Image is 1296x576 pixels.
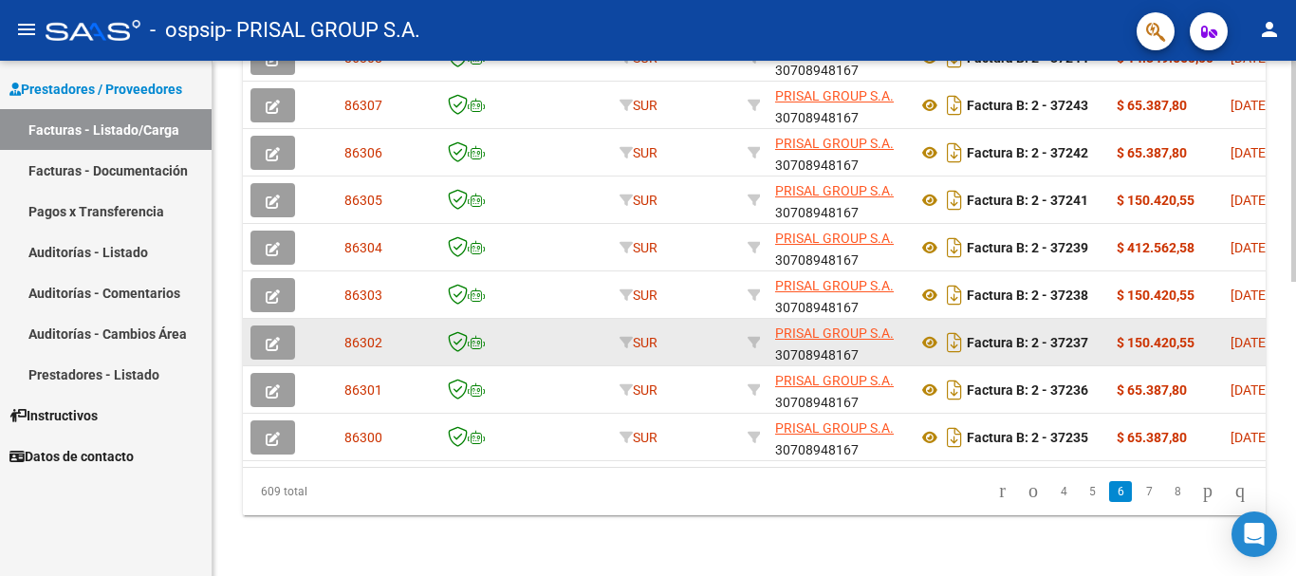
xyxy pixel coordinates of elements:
i: Descargar documento [942,232,967,263]
div: 609 total [243,468,444,515]
a: 6 [1109,481,1132,502]
strong: Factura B: 2 - 37244 [967,50,1088,65]
div: 30708948167 [775,228,902,268]
span: SUR [620,145,657,160]
strong: $ 150.420,55 [1117,193,1194,208]
span: SUR [620,240,657,255]
strong: Factura B: 2 - 37239 [967,240,1088,255]
span: SUR [620,288,657,303]
strong: Factura B: 2 - 37236 [967,382,1088,398]
span: - PRISAL GROUP S.A. [226,9,420,51]
a: 4 [1052,481,1075,502]
strong: $ 412.562,58 [1117,240,1194,255]
strong: Factura B: 2 - 37237 [967,335,1088,350]
span: [DATE] [1231,145,1269,160]
a: go to previous page [1020,481,1046,502]
span: Datos de contacto [9,446,134,467]
span: [DATE] [1231,335,1269,350]
strong: $ 150.420,55 [1117,335,1194,350]
span: [DATE] [1231,98,1269,113]
strong: $ 150.420,55 [1117,288,1194,303]
span: SUR [620,335,657,350]
span: SUR [620,193,657,208]
i: Descargar documento [942,185,967,215]
a: go to first page [991,481,1014,502]
div: Open Intercom Messenger [1231,511,1277,557]
i: Descargar documento [942,280,967,310]
span: PRISAL GROUP S.A. [775,373,894,388]
a: go to last page [1227,481,1253,502]
a: 7 [1138,481,1160,502]
mat-icon: person [1258,18,1281,41]
span: PRISAL GROUP S.A. [775,420,894,436]
span: [DATE] [1231,193,1269,208]
mat-icon: menu [15,18,38,41]
div: 30708948167 [775,370,902,410]
i: Descargar documento [942,327,967,358]
li: page 7 [1135,475,1163,508]
span: 86303 [344,288,382,303]
span: PRISAL GROUP S.A. [775,278,894,293]
span: [DATE] [1231,430,1269,445]
span: PRISAL GROUP S.A. [775,325,894,341]
span: Prestadores / Proveedores [9,79,182,100]
a: go to next page [1194,481,1221,502]
div: 30708948167 [775,323,902,362]
strong: Factura B: 2 - 37243 [967,98,1088,113]
li: page 4 [1049,475,1078,508]
span: 86300 [344,430,382,445]
span: SUR [620,430,657,445]
strong: Factura B: 2 - 37235 [967,430,1088,445]
span: 86304 [344,240,382,255]
strong: $ 65.387,80 [1117,145,1187,160]
div: 30708948167 [775,275,902,315]
li: page 6 [1106,475,1135,508]
span: PRISAL GROUP S.A. [775,88,894,103]
li: page 5 [1078,475,1106,508]
div: 30708948167 [775,180,902,220]
strong: Factura B: 2 - 37241 [967,193,1088,208]
span: - ospsip [150,9,226,51]
span: [DATE] [1231,240,1269,255]
span: 86301 [344,382,382,398]
span: SUR [620,98,657,113]
span: SUR [620,382,657,398]
i: Descargar documento [942,138,967,168]
i: Descargar documento [942,375,967,405]
strong: Factura B: 2 - 37238 [967,288,1088,303]
span: PRISAL GROUP S.A. [775,183,894,198]
span: 86302 [344,335,382,350]
i: Descargar documento [942,90,967,121]
strong: $ 65.387,80 [1117,382,1187,398]
div: 30708948167 [775,133,902,173]
span: 86306 [344,145,382,160]
span: [DATE] [1231,288,1269,303]
span: 86307 [344,98,382,113]
strong: $ 65.387,80 [1117,430,1187,445]
strong: $ 65.387,80 [1117,98,1187,113]
i: Descargar documento [942,422,967,453]
span: [DATE] [1231,382,1269,398]
li: page 8 [1163,475,1192,508]
span: Instructivos [9,405,98,426]
span: 86305 [344,193,382,208]
span: PRISAL GROUP S.A. [775,136,894,151]
div: 30708948167 [775,418,902,457]
a: 8 [1166,481,1189,502]
strong: Factura B: 2 - 37242 [967,145,1088,160]
div: 30708948167 [775,85,902,125]
span: PRISAL GROUP S.A. [775,231,894,246]
a: 5 [1081,481,1103,502]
